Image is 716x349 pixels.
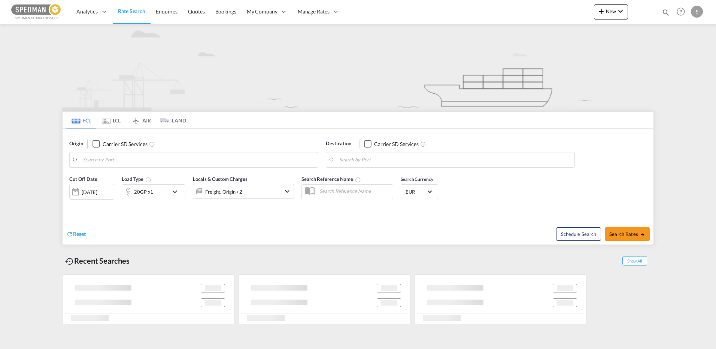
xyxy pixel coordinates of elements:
[215,8,236,15] span: Bookings
[145,177,151,183] md-icon: Select multiple loads to view rates
[69,184,114,200] div: [DATE]
[66,112,186,128] md-pagination-wrapper: Use the left and right arrow keys to navigate between tabs
[66,112,96,128] md-tab-item: FCL
[69,140,83,148] span: Origin
[405,186,434,197] md-select: Select Currency: € EUREuro
[316,185,393,197] input: Search Reference Name
[326,140,351,148] span: Destination
[193,184,294,199] div: Freight Origin Destination Dock Stuffingicon-chevron-down
[691,6,703,18] div: S
[355,177,361,183] md-icon: Your search will be saved by the below given name
[65,257,74,266] md-icon: icon-backup-restore
[122,176,151,182] span: Load Type
[118,8,145,14] span: Rate Search
[301,176,361,182] span: Search Reference Name
[126,112,156,128] md-tab-item: AIR
[193,176,248,182] span: Locals & Custom Charges
[131,116,140,122] md-icon: icon-airplane
[364,140,419,148] md-checkbox: Checkbox No Ink
[134,186,153,197] div: 20GP x1
[76,8,98,15] span: Analytics
[63,129,653,245] div: Origin Checkbox No InkUnchecked: Search for CY (Container Yard) services for all selected carrier...
[597,8,625,14] span: New
[170,187,183,196] md-icon: icon-chevron-down
[662,8,670,19] div: icon-magnify
[674,5,691,19] div: Help
[188,8,204,15] span: Quotes
[622,256,647,265] span: Show All
[674,5,687,18] span: Help
[62,252,133,269] div: Recent Searches
[556,227,601,241] button: Note: By default Schedule search will only considerorigin ports, destination ports and cut off da...
[156,8,178,15] span: Enquiries
[82,189,97,195] div: [DATE]
[339,154,571,166] input: Search by Port
[594,4,628,19] button: icon-plus 400-fgNewicon-chevron-down
[605,227,650,241] button: Search Ratesicon-arrow-right
[247,8,277,15] span: My Company
[640,232,645,237] md-icon: icon-arrow-right
[103,140,147,148] div: Carrier SD Services
[298,8,330,15] span: Manage Rates
[616,7,625,16] md-icon: icon-chevron-down
[73,231,86,237] span: Reset
[62,24,654,111] img: new-FCL.png
[122,184,185,199] div: 20GP x1icon-chevron-down
[66,231,73,237] md-icon: icon-refresh
[69,199,75,209] md-datepicker: Select
[66,230,86,239] div: icon-refreshReset
[401,176,433,182] span: Search Currency
[92,140,147,148] md-checkbox: Checkbox No Ink
[205,186,242,197] div: Freight Origin Destination Dock Stuffing
[406,188,427,195] span: EUR
[597,7,606,16] md-icon: icon-plus 400-fg
[96,112,126,128] md-tab-item: LCL
[609,231,645,237] span: Search Rates
[11,3,62,20] img: c12ca350ff1b11efb6b291369744d907.png
[662,8,670,16] md-icon: icon-magnify
[149,141,155,147] md-icon: Unchecked: Search for CY (Container Yard) services for all selected carriers.Checked : Search for...
[374,140,419,148] div: Carrier SD Services
[283,187,292,196] md-icon: icon-chevron-down
[69,176,97,182] span: Cut Off Date
[156,112,186,128] md-tab-item: LAND
[83,154,314,166] input: Search by Port
[420,141,426,147] md-icon: Unchecked: Search for CY (Container Yard) services for all selected carriers.Checked : Search for...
